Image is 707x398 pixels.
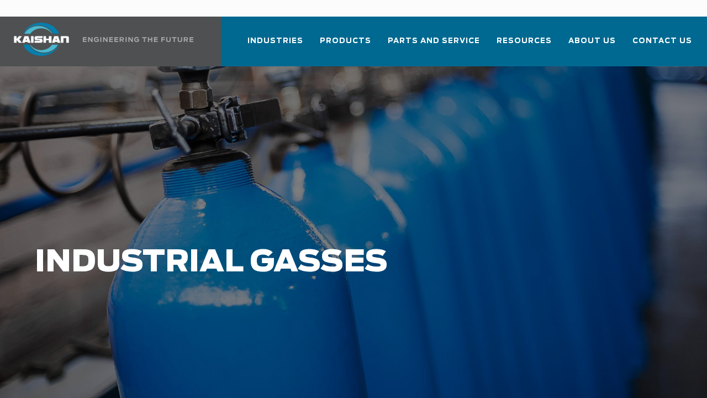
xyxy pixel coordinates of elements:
a: Contact Us [632,27,692,64]
span: Contact Us [632,35,692,48]
span: About Us [568,35,616,48]
span: Products [320,35,371,48]
a: Resources [497,27,552,64]
a: Products [320,27,371,64]
a: About Us [568,27,616,64]
span: Parts and Service [388,35,480,48]
a: Parts and Service [388,27,480,64]
img: Engineering the future [83,37,193,42]
h1: Industrial Gasses [35,245,563,280]
span: Industries [247,35,303,48]
span: Resources [497,35,552,48]
a: Industries [247,27,303,64]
